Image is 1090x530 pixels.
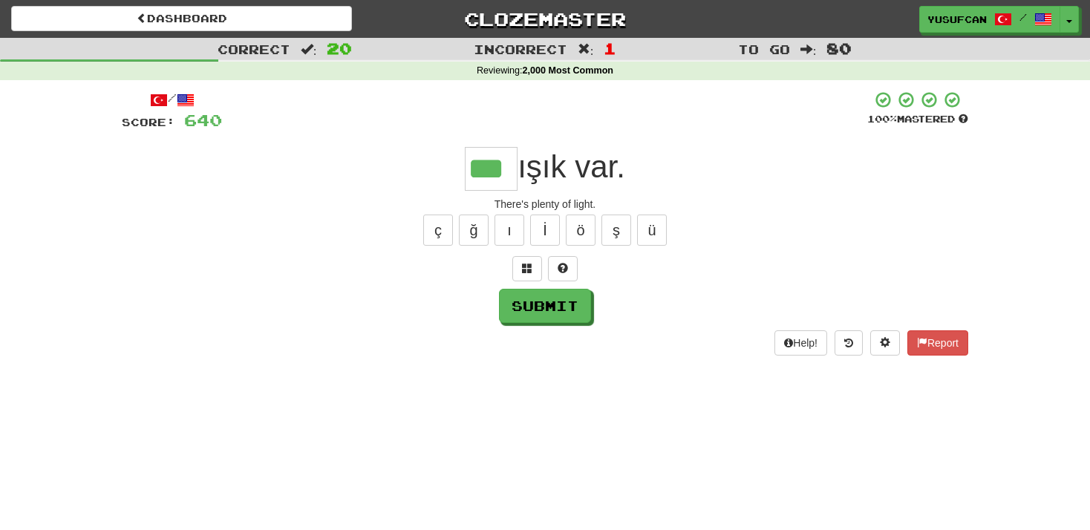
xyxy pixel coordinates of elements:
[867,113,968,126] div: Mastered
[11,6,352,31] a: Dashboard
[374,6,715,32] a: Clozemaster
[518,149,625,184] span: ışık var.
[459,215,489,246] button: ğ
[122,116,175,128] span: Score:
[495,215,524,246] button: ı
[218,42,290,56] span: Correct
[301,43,317,56] span: :
[122,197,968,212] div: There's plenty of light.
[867,113,897,125] span: 100 %
[774,330,827,356] button: Help!
[578,43,594,56] span: :
[835,330,863,356] button: Round history (alt+y)
[826,39,852,57] span: 80
[800,43,817,56] span: :
[566,215,595,246] button: ö
[548,256,578,281] button: Single letter hint - you only get 1 per sentence and score half the points! alt+h
[907,330,968,356] button: Report
[604,39,616,57] span: 1
[927,13,987,26] span: yusufcan
[530,215,560,246] button: İ
[327,39,352,57] span: 20
[738,42,790,56] span: To go
[601,215,631,246] button: ş
[1019,12,1027,22] span: /
[512,256,542,281] button: Switch sentence to multiple choice alt+p
[122,91,222,109] div: /
[474,42,567,56] span: Incorrect
[523,65,613,76] strong: 2,000 Most Common
[184,111,222,129] span: 640
[637,215,667,246] button: ü
[499,289,591,323] button: Submit
[919,6,1060,33] a: yusufcan /
[423,215,453,246] button: ç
